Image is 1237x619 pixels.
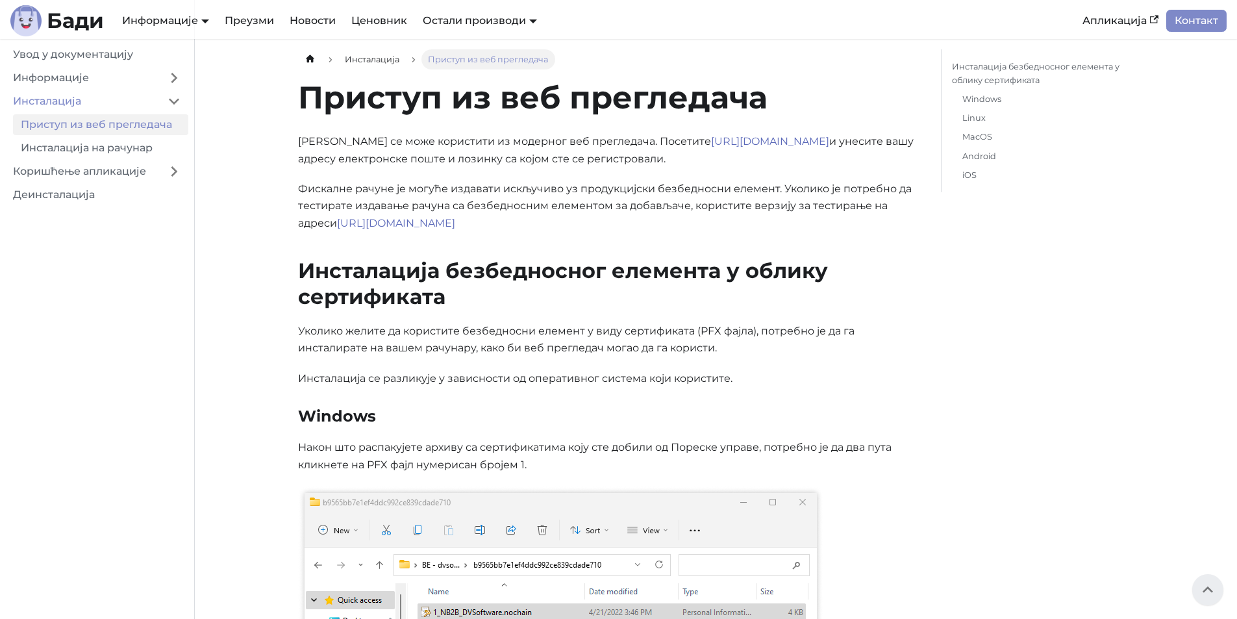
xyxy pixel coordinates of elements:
a: Коришћење апликације [5,161,160,182]
button: Collapse sidebar category 'Инсталација' [160,91,188,112]
a: Инсталација [338,49,406,69]
a: Приступ из веб прегледача [13,114,188,135]
a: [URL][DOMAIN_NAME] [711,135,829,147]
span: Инсталација [345,55,399,64]
a: Windows [962,92,1124,106]
a: Инсталација на рачунар [13,138,188,158]
span: Приступ из веб прегледача [421,49,555,69]
a: ЛогоБади [10,5,104,36]
p: Инсталација се разликује у зависности од оперативног система који користите. [298,370,920,387]
a: Информације [5,68,160,88]
a: Увод у документацију [5,44,188,65]
h3: Windows [298,407,920,426]
button: Expand sidebar category 'Информације' [160,68,188,88]
a: Home page [298,49,323,69]
admonition: Напомена [298,181,920,232]
a: [URL][DOMAIN_NAME] [337,217,455,229]
img: Лого [10,5,42,36]
button: Expand sidebar category 'Коришћење апликације' [160,161,188,182]
p: Фискалне рачуне је могуће издавати искључиво уз продукцијски безбедносни елемент. Уколико је потр... [298,181,920,232]
a: Апликација [1075,10,1166,32]
a: Деинсталација [5,184,188,205]
h1: Приступ из веб прегледача [298,78,920,117]
p: Уколико желите да користите безбедносни елемент у виду сертификата (PFX фајла), потребно је да га... [298,323,920,357]
a: Информације [122,14,209,27]
a: Преузми [217,10,282,32]
a: iOS [962,168,1124,182]
b: Бади [47,10,104,31]
a: MacOS [962,130,1124,144]
a: Остали производи [423,14,537,27]
a: Инсталација безбедносног елемента у облику сертификата [952,60,1129,87]
a: Ценовник [344,10,415,32]
p: Након што распакујете архиву са сертификатима коју сте добили од Пореске управе, потребно је да д... [298,439,920,474]
a: Linux [962,111,1124,125]
a: Android [962,149,1124,163]
a: Инсталација [5,91,160,112]
h2: Инсталација безбедносног елемента у облику сертификата [298,258,920,310]
a: Контакт [1166,10,1227,32]
nav: Breadcrumbs [298,49,920,69]
p: [PERSON_NAME] се може користити из модерног веб прегледача. Посетите и унесите вашу адресу електр... [298,133,920,168]
a: Новости [282,10,344,32]
button: Иди горе [1192,574,1223,605]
